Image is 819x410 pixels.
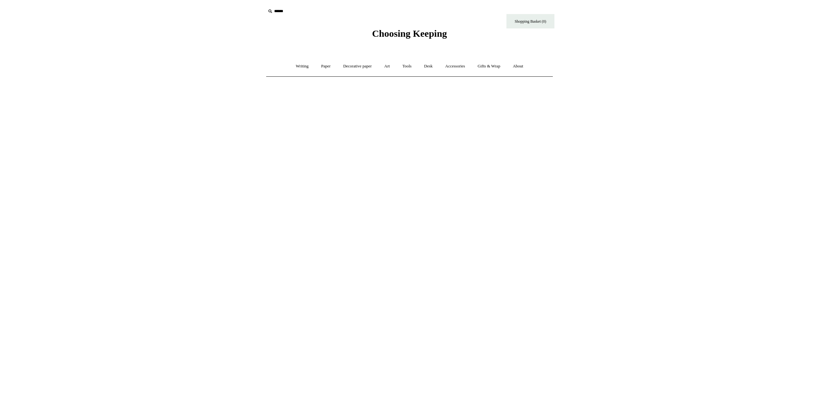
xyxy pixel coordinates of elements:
a: About [507,58,529,75]
a: Choosing Keeping [372,33,447,38]
a: Writing [290,58,314,75]
span: Choosing Keeping [372,28,447,39]
a: Decorative paper [338,58,378,75]
a: Accessories [440,58,471,75]
a: Art [378,58,395,75]
a: Desk [418,58,439,75]
a: Tools [397,58,417,75]
a: Shopping Basket (0) [506,14,554,28]
a: Gifts & Wrap [472,58,506,75]
a: Paper [315,58,337,75]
